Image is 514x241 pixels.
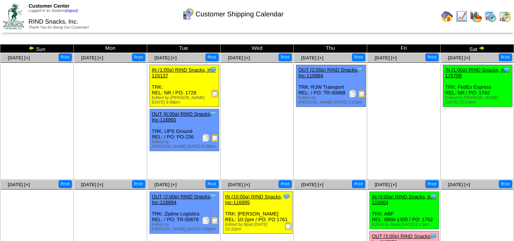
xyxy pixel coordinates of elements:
[3,3,24,29] img: ZoRoCo_Logo(Green%26Foil)%20jpg.webp
[209,110,217,118] img: Tooltip
[154,182,177,187] a: [DATE] [+]
[425,53,439,61] button: Print
[182,8,194,20] img: calendarcustomer.gif
[349,90,356,97] img: Packing Slip
[202,134,210,142] img: Packing Slip
[0,45,74,53] td: Sun
[298,67,358,78] a: OUT (2:00p) RIND Snacks, Inc-116884
[445,67,509,78] a: IN (1:00a) RIND Snacks, Inc-115708
[370,192,439,229] div: TRK: ABF REL: 0800-1300 / PO: 1762
[375,55,397,61] a: [DATE] [+]
[59,53,72,61] button: Print
[81,182,103,187] a: [DATE] [+]
[152,222,219,231] div: Edited by [PERSON_NAME] [DATE] 4:08pm
[352,53,365,61] button: Print
[503,66,511,73] img: Tooltip
[285,222,292,230] img: Receiving Document
[59,180,72,188] button: Print
[225,222,292,231] div: Edited by Bpali [DATE] 10:32pm
[73,45,147,53] td: Mon
[211,90,219,97] img: Receiving Document
[29,9,78,13] span: Logged in as Sadams
[484,10,496,22] img: calendarprod.gif
[209,193,217,200] img: Tooltip
[152,96,219,105] div: Edited by [PERSON_NAME] [DATE] 9:48pm
[220,45,294,53] td: Wed
[499,180,512,188] button: Print
[29,45,35,51] img: arrowleft.gif
[8,182,30,187] a: [DATE] [+]
[356,66,364,73] img: Tooltip
[29,26,89,30] span: Thank You for Being Our Customer!
[278,53,292,61] button: Print
[499,53,512,61] button: Print
[358,90,366,97] img: Bill of Lading
[228,55,250,61] a: [DATE] [+]
[294,45,367,53] td: Thu
[211,134,219,142] img: Bill of Lading
[152,111,212,123] a: OUT (6:00a) RIND Snacks, Inc-116891
[223,192,292,234] div: TRK: [PERSON_NAME] REL: 10-2pm / PO: PO 1761
[65,9,78,13] a: (logout)
[205,180,219,188] button: Print
[29,3,70,9] span: Customer Center
[150,192,219,234] div: TRK: Zipline Logistics REL: / PO: TR-00879
[479,45,485,51] img: arrowright.gif
[445,96,512,105] div: Edited by [PERSON_NAME] [DATE] 10:24pm
[152,194,212,205] a: OUT (2:00p) RIND Snacks, Inc-116894
[301,55,323,61] a: [DATE] [+]
[296,65,366,107] div: TRK: RJW Transport REL: / PO: TR-00888
[209,66,217,73] img: Tooltip
[430,232,437,240] img: Tooltip
[81,55,103,61] a: [DATE] [+]
[132,180,145,188] button: Print
[8,55,30,61] a: [DATE] [+]
[470,10,482,22] img: graph.gif
[455,10,468,22] img: line_graph.gif
[228,182,250,187] a: [DATE] [+]
[278,180,292,188] button: Print
[352,180,365,188] button: Print
[430,193,437,200] img: Tooltip
[152,67,216,78] a: IN (1:00a) RIND Snacks, Inc-115137
[425,180,439,188] button: Print
[372,222,439,227] div: Edited by Bpali [DATE] 8:17pm
[499,10,511,22] img: calendarinout.gif
[298,96,365,105] div: Edited by [PERSON_NAME] [DATE] 1:07pm
[211,217,219,224] img: Bill of Lading
[150,65,219,107] div: TRK: REL: NR / PO: 1729
[147,45,220,53] td: Tue
[448,55,470,61] a: [DATE] [+]
[441,45,514,53] td: Sat
[448,182,470,187] a: [DATE] [+]
[283,193,290,200] img: Tooltip
[196,10,283,18] span: Customer Shipping Calendar
[154,55,177,61] a: [DATE] [+]
[225,194,282,205] a: IN (10:00a) RIND Snacks, Inc-116895
[443,65,512,107] div: TRK: FedEx Express REL: NR / PO: 1742
[152,140,219,149] div: Edited by [PERSON_NAME] [DATE] 6:36pm
[150,109,219,151] div: TRK: UPS Ground REL: / PO: PO-236
[372,194,436,205] a: IN (9:00a) RIND Snacks, Inc-116904
[29,19,78,25] span: RIND Snacks, Inc.
[132,53,145,61] button: Print
[375,182,397,187] a: [DATE] [+]
[202,217,210,224] img: Packing Slip
[301,182,323,187] a: [DATE] [+]
[367,45,441,53] td: Fri
[441,10,453,22] img: home.gif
